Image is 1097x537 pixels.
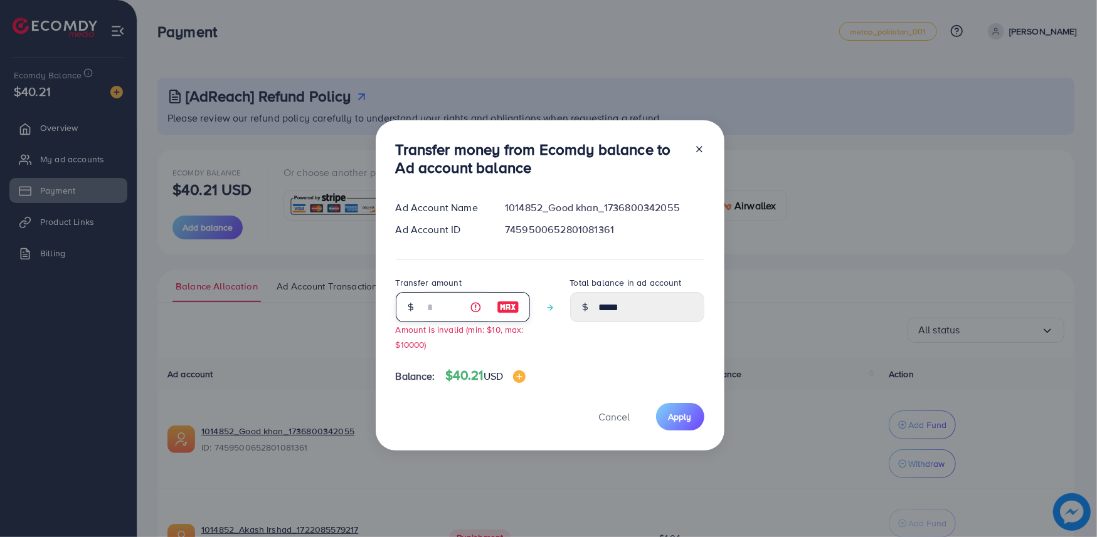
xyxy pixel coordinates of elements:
[497,300,519,315] img: image
[495,222,714,237] div: 7459500652801081361
[583,403,646,430] button: Cancel
[495,201,714,215] div: 1014852_Good khan_1736800342055
[396,369,435,383] span: Balance:
[599,410,630,424] span: Cancel
[570,276,682,289] label: Total balance in ad account
[396,323,524,350] small: Amount is invalid (min: $10, max: $10000)
[396,140,684,177] h3: Transfer money from Ecomdy balance to Ad account balance
[513,370,526,383] img: image
[386,201,496,215] div: Ad Account Name
[656,403,704,430] button: Apply
[396,276,462,289] label: Transfer amount
[445,368,526,383] h4: $40.21
[484,369,503,383] span: USD
[669,410,692,423] span: Apply
[386,222,496,237] div: Ad Account ID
